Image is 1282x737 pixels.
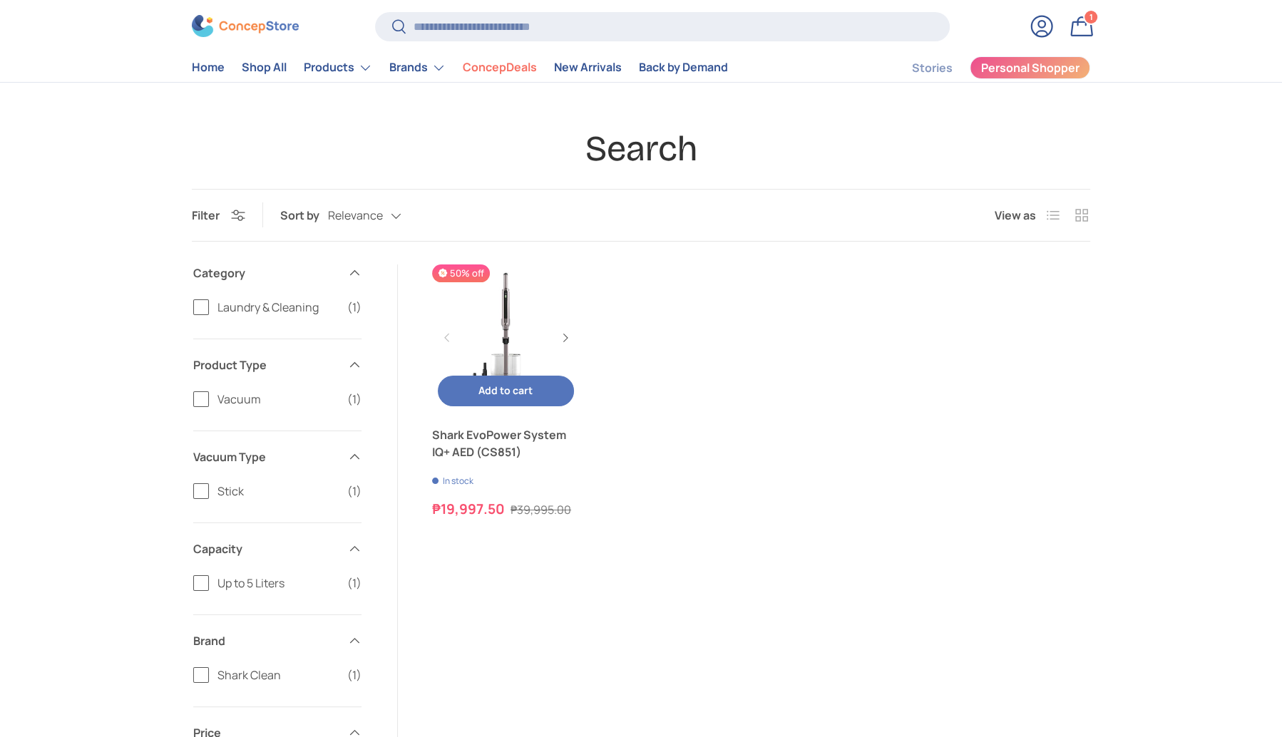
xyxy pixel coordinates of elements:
span: Vacuum [217,391,339,408]
span: Stick [217,483,339,500]
span: View as [995,207,1036,224]
summary: Product Type [193,339,361,391]
span: Up to 5 Liters [217,574,339,592]
label: Sort by [280,207,328,224]
nav: Primary [192,53,728,82]
a: Personal Shopper [970,56,1090,79]
summary: Capacity [193,523,361,574]
span: (1) [347,666,361,684]
span: (1) [347,391,361,408]
summary: Category [193,247,361,299]
nav: Secondary [878,53,1090,82]
span: Laundry & Cleaning [217,299,339,316]
summary: Brand [193,615,361,666]
a: Home [192,54,225,82]
summary: Vacuum Type [193,431,361,483]
summary: Brands [381,53,454,82]
span: (1) [347,483,361,500]
span: Shark Clean [217,666,339,684]
a: New Arrivals [554,54,622,82]
a: Shark EvoPower System IQ+ AED (CS851) [432,264,580,412]
summary: Products [295,53,381,82]
img: ConcepStore [192,16,299,38]
button: Relevance [328,203,430,228]
span: (1) [347,574,361,592]
a: Shop All [242,54,287,82]
span: Filter [192,207,220,223]
span: Capacity [193,540,339,557]
button: Filter [192,207,245,223]
span: Product Type [193,356,339,373]
span: 1 [1089,12,1093,23]
span: Category [193,264,339,282]
span: (1) [347,299,361,316]
span: Relevance [328,209,383,222]
span: Vacuum Type [193,448,339,465]
span: 50% off [432,264,490,282]
a: Shark EvoPower System IQ+ AED (CS851) [432,426,580,460]
span: Brand [193,632,339,649]
a: Back by Demand [639,54,728,82]
span: Add to cart [478,383,533,397]
a: Stories [912,54,953,82]
a: ConcepDeals [463,54,537,82]
button: Add to cart [438,376,574,406]
span: Personal Shopper [981,63,1080,74]
h1: Search [192,127,1090,171]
